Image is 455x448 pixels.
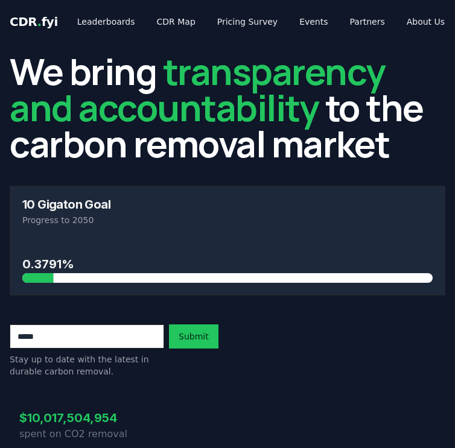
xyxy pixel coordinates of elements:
h2: We bring to the carbon removal market [10,53,445,162]
a: About Us [397,11,454,33]
button: Submit [169,324,218,349]
h3: $10,017,504,954 [19,409,227,427]
span: . [37,14,42,29]
span: transparency and accountability [10,46,386,132]
a: Events [290,11,337,33]
span: CDR fyi [10,14,58,29]
a: CDR Map [147,11,205,33]
a: Partners [340,11,395,33]
a: Pricing Survey [208,11,287,33]
a: CDR.fyi [10,13,58,30]
p: Stay up to date with the latest in durable carbon removal. [10,353,164,377]
h3: 0.3791% [22,255,433,273]
p: spent on CO2 removal [19,427,227,441]
a: Leaderboards [68,11,145,33]
h3: 10 Gigaton Goal [22,198,433,210]
p: Progress to 2050 [22,214,433,226]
